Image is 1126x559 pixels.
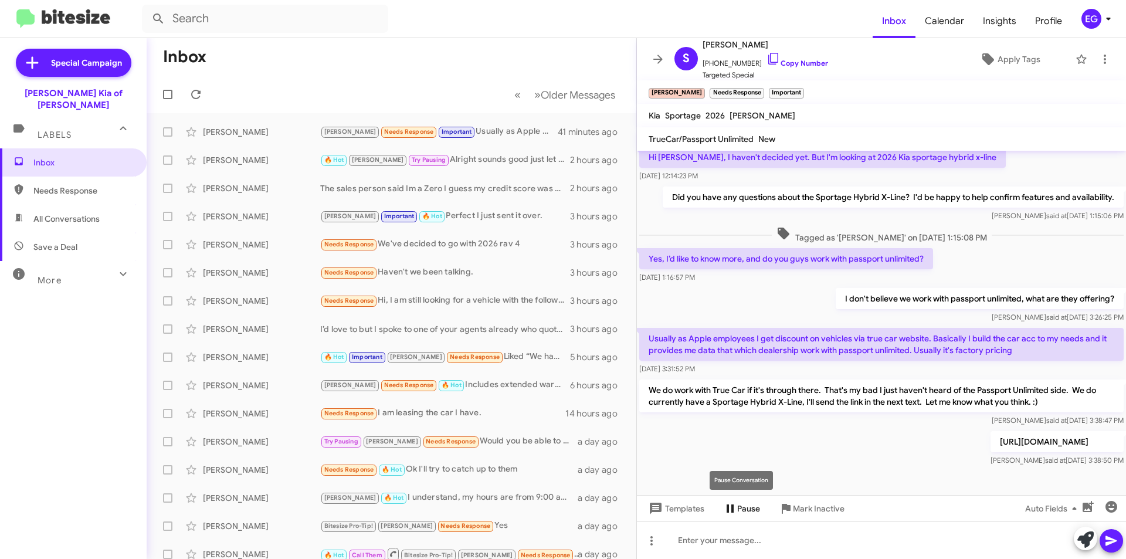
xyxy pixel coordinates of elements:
span: S [683,49,690,68]
div: Hi, I am still looking for a vehicle with the following config: Kia [DATE] SX-Prestige Hybrid Ext... [320,294,570,307]
span: Older Messages [541,89,615,101]
span: Templates [646,498,704,519]
p: Did you have any questions about the Sportage Hybrid X-Line? I'd be happy to help confirm feature... [663,187,1124,208]
div: EG [1081,9,1101,29]
span: Needs Response [324,466,374,473]
span: Apply Tags [998,49,1040,70]
button: EG [1071,9,1113,29]
span: Needs Response [521,551,571,559]
span: Needs Response [384,381,434,389]
div: [PERSON_NAME] [203,380,320,391]
div: Alright sounds good just let me know! [320,153,570,167]
a: Insights [974,4,1026,38]
button: Next [527,83,622,107]
div: [PERSON_NAME] [203,520,320,532]
small: [PERSON_NAME] [649,88,705,99]
span: Needs Response [324,269,374,276]
span: 2026 [706,110,725,121]
span: [PERSON_NAME] [703,38,828,52]
span: Needs Response [33,185,133,197]
span: More [38,275,62,286]
div: [PERSON_NAME] [203,211,320,222]
span: » [534,87,541,102]
div: 3 hours ago [570,323,627,335]
span: [DATE] 1:16:57 PM [639,273,695,282]
div: Usually as Apple employees I get discount on vehicles via true car website. Basically I build the... [320,125,558,138]
p: We do work with True Car if it's through there. That's my bad I just haven't heard of the Passpor... [639,380,1124,412]
span: [PERSON_NAME] [324,494,377,502]
h1: Inbox [163,48,206,66]
span: 🔥 Hot [382,466,402,473]
button: Pause [714,498,769,519]
span: Auto Fields [1025,498,1081,519]
button: Apply Tags [949,49,1070,70]
p: Hi [PERSON_NAME], I haven't decided yet. But I'm looking at 2026 Kia sportage hybrid x-line [639,147,1006,168]
p: Usually as Apple employees I get discount on vehicles via true car website. Basically I build the... [639,328,1124,361]
span: « [514,87,521,102]
a: Special Campaign [16,49,131,77]
span: [DATE] 3:31:52 PM [639,364,695,373]
div: 3 hours ago [570,267,627,279]
div: [PERSON_NAME] [203,267,320,279]
span: New [758,134,775,144]
p: I don't believe we work with passport unlimited, what are they offering? [836,288,1124,309]
span: said at [1046,416,1067,425]
span: 🔥 Hot [324,551,344,559]
span: Pause [737,498,760,519]
span: [PHONE_NUMBER] [703,52,828,69]
span: Save a Deal [33,241,77,253]
span: 🔥 Hot [442,381,462,389]
div: The sales person said Im a Zero I guess my credit score was so low I couldnt leave the lot with a... [320,182,570,194]
span: said at [1046,313,1067,321]
small: Needs Response [710,88,764,99]
span: Needs Response [324,240,374,248]
div: 3 hours ago [570,211,627,222]
span: [PERSON_NAME] [390,353,442,361]
span: said at [1046,211,1067,220]
span: Sportage [665,110,701,121]
span: Targeted Special [703,69,828,81]
span: [PERSON_NAME] [366,438,418,445]
div: [PERSON_NAME] [203,323,320,335]
button: Previous [507,83,528,107]
div: I am leasing the car I have. [320,406,565,420]
div: [PERSON_NAME] [203,154,320,166]
span: All Conversations [33,213,100,225]
div: 14 hours ago [565,408,627,419]
div: Would you be able to do $84k on it? If so I would be willing to move forward and can bring it dow... [320,435,578,448]
span: [PERSON_NAME] [324,128,377,135]
div: a day ago [578,464,627,476]
span: [PERSON_NAME] [DATE] 3:26:25 PM [992,313,1124,321]
span: Try Pausing [324,438,358,445]
input: Search [142,5,388,33]
div: Liked “We haven't put it on our lot yet; it's supposed to be priced in the mid-30s.” [320,350,570,364]
span: said at [1045,456,1066,465]
span: [PERSON_NAME] [461,551,513,559]
span: Labels [38,130,72,140]
div: Yes [320,519,578,533]
span: Mark Inactive [793,498,844,519]
span: [PERSON_NAME] [DATE] 3:38:50 PM [991,456,1124,465]
div: [PERSON_NAME] [203,182,320,194]
p: [URL][DOMAIN_NAME] [991,431,1124,452]
a: Profile [1026,4,1071,38]
div: 5 hours ago [570,351,627,363]
span: 🔥 Hot [324,156,344,164]
button: Mark Inactive [769,498,854,519]
div: 2 hours ago [570,154,627,166]
span: 🔥 Hot [422,212,442,220]
span: [PERSON_NAME] [324,381,377,389]
span: Needs Response [324,409,374,417]
div: 3 hours ago [570,239,627,250]
div: I’d love to but I spoke to one of your agents already who quoted me $650 with nothing out of pock... [320,323,570,335]
a: Inbox [873,4,915,38]
div: I understand, my hours are from 9:00 am to 4:00 pm. [320,491,578,504]
div: a day ago [578,492,627,504]
span: Inbox [33,157,133,168]
div: [PERSON_NAME] [203,436,320,448]
span: [PERSON_NAME] [DATE] 3:38:47 PM [992,416,1124,425]
span: [PERSON_NAME] [730,110,795,121]
a: Calendar [915,4,974,38]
